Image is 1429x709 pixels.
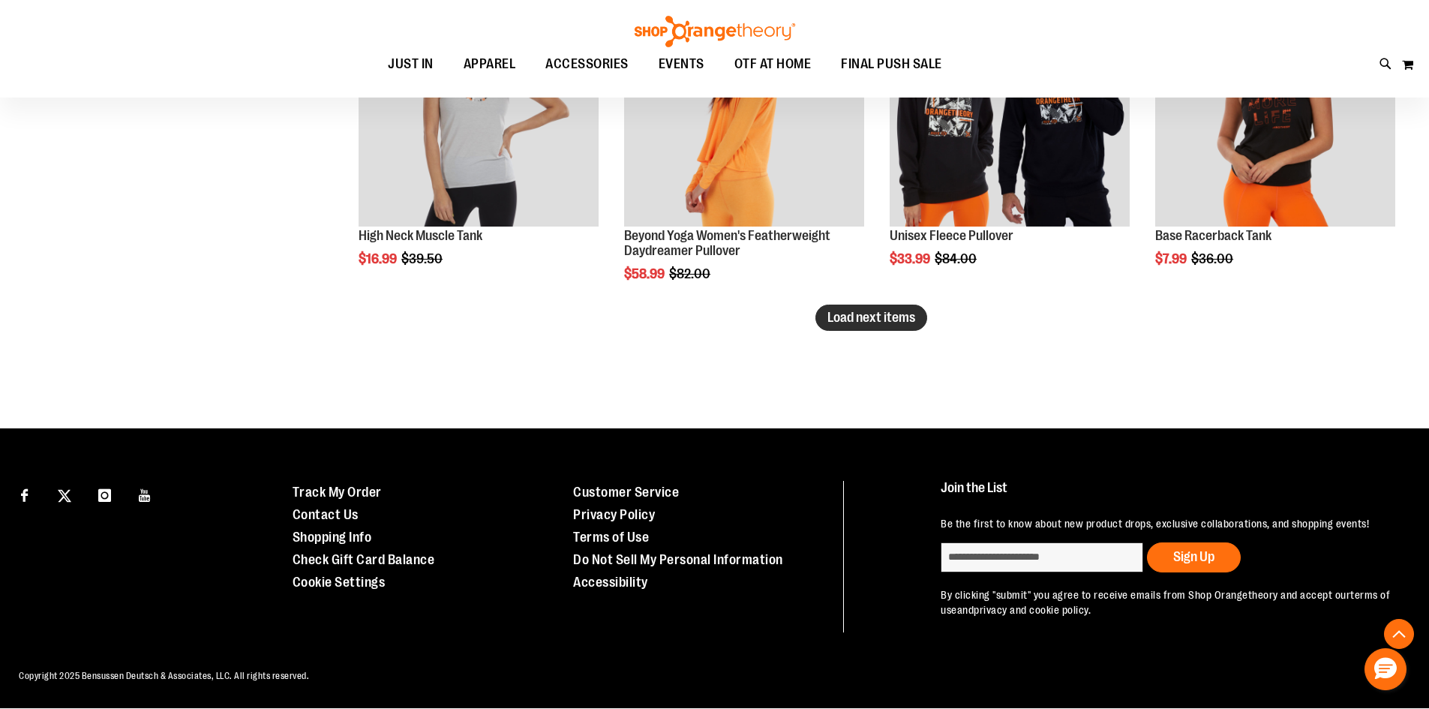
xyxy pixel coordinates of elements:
a: Base Racerback Tank [1155,228,1271,243]
a: Check Gift Card Balance [293,552,435,567]
span: $84.00 [935,251,979,266]
span: Sign Up [1173,549,1214,564]
a: Track My Order [293,485,382,500]
a: Visit our Instagram page [92,481,118,507]
a: terms of use [941,589,1390,616]
span: $39.50 [401,251,445,266]
a: Privacy Policy [573,507,655,522]
button: Sign Up [1147,542,1241,572]
span: $7.99 [1155,251,1189,266]
a: FINAL PUSH SALE [826,47,957,81]
img: Twitter [58,489,71,503]
p: By clicking "submit" you agree to receive emails from Shop Orangetheory and accept our and [941,587,1394,617]
button: Load next items [815,305,927,331]
a: Accessibility [573,575,648,590]
span: FINAL PUSH SALE [841,47,942,81]
a: APPAREL [449,47,531,82]
span: $16.99 [359,251,399,266]
a: Do Not Sell My Personal Information [573,552,783,567]
span: $82.00 [669,266,713,281]
span: $58.99 [624,266,667,281]
a: Terms of Use [573,530,649,545]
img: Shop Orangetheory [632,16,797,47]
span: $36.00 [1191,251,1235,266]
a: OTF AT HOME [719,47,827,82]
a: privacy and cookie policy. [974,604,1091,616]
span: Load next items [827,310,915,325]
a: Contact Us [293,507,359,522]
p: Be the first to know about new product drops, exclusive collaborations, and shopping events! [941,516,1394,531]
h4: Join the List [941,481,1394,509]
span: ACCESSORIES [545,47,629,81]
button: Hello, have a question? Let’s chat. [1364,648,1406,690]
a: Cookie Settings [293,575,386,590]
span: Copyright 2025 Bensussen Deutsch & Associates, LLC. All rights reserved. [19,671,309,681]
span: $33.99 [890,251,932,266]
span: OTF AT HOME [734,47,812,81]
input: enter email [941,542,1143,572]
a: Visit our X page [52,481,78,507]
button: Back To Top [1384,619,1414,649]
span: APPAREL [464,47,516,81]
a: JUST IN [373,47,449,82]
a: ACCESSORIES [530,47,644,82]
a: Beyond Yoga Women's Featherweight Daydreamer Pullover [624,228,830,258]
a: Customer Service [573,485,679,500]
a: Unisex Fleece Pullover [890,228,1013,243]
span: EVENTS [659,47,704,81]
span: JUST IN [388,47,434,81]
a: EVENTS [644,47,719,82]
a: Shopping Info [293,530,372,545]
a: Visit our Facebook page [11,481,38,507]
a: High Neck Muscle Tank [359,228,482,243]
a: Visit our Youtube page [132,481,158,507]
